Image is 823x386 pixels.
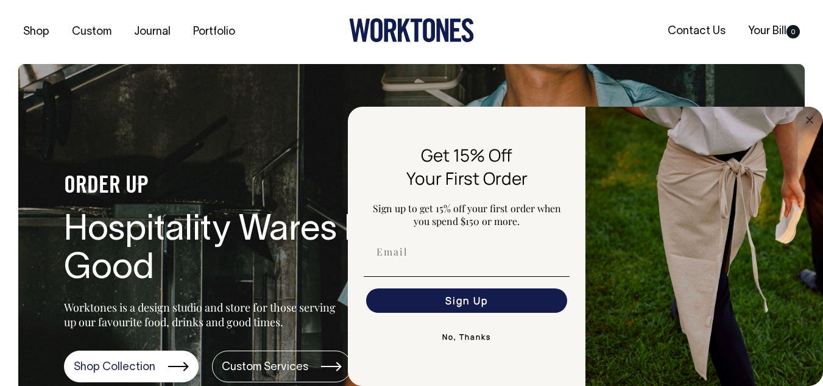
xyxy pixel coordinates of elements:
[802,113,817,127] button: Close dialog
[743,21,805,41] a: Your Bill0
[585,107,823,386] img: 5e34ad8f-4f05-4173-92a8-ea475ee49ac9.jpeg
[406,166,528,190] span: Your First Order
[366,240,567,264] input: Email
[67,22,116,42] a: Custom
[373,202,561,227] span: Sign up to get 15% off your first order when you spend $150 or more.
[64,174,454,199] h4: ORDER UP
[212,351,351,382] a: Custom Services
[64,300,341,329] p: Worktones is a design studio and store for those serving up our favourite food, drinks and good t...
[348,107,823,386] div: FLYOUT Form
[366,288,567,313] button: Sign Up
[18,22,54,42] a: Shop
[188,22,240,42] a: Portfolio
[786,25,800,38] span: 0
[64,212,454,290] h1: Hospitality Wares Made Good
[364,276,570,277] img: underline
[64,351,199,382] a: Shop Collection
[421,143,512,166] span: Get 15% Off
[129,22,175,42] a: Journal
[663,21,730,41] a: Contact Us
[364,325,570,349] button: No, Thanks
